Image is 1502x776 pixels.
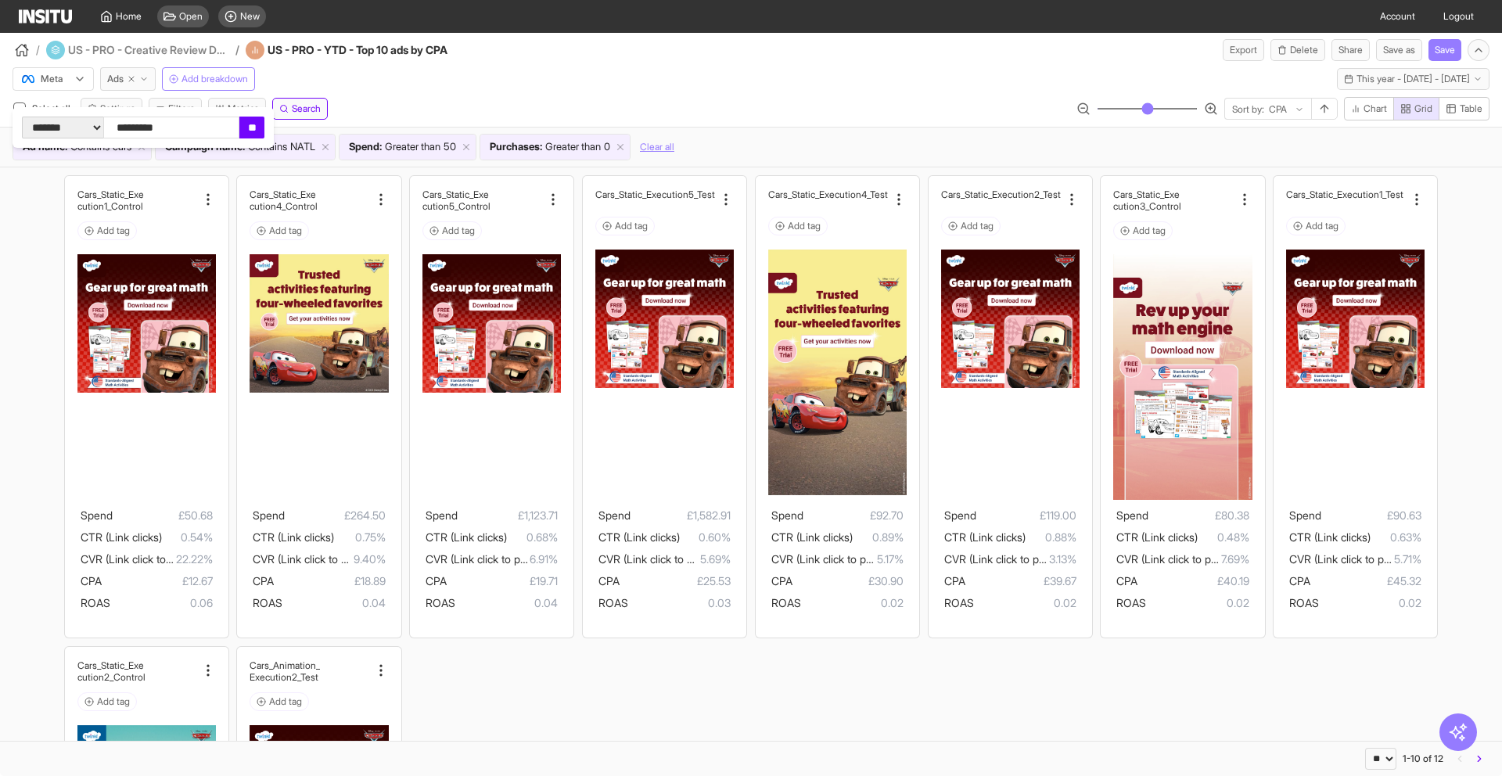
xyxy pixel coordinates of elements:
[235,42,239,58] span: /
[250,659,320,671] h2: Cars_Animation_
[272,98,328,120] button: Search
[422,221,482,240] button: Add tag
[77,659,197,683] div: Cars_Static_Execution2_Control
[77,200,143,212] h2: cution1_Control
[829,189,888,200] h2: ecution4_Test
[97,695,130,708] span: Add tag
[1356,73,1470,85] span: This year - [DATE] - [DATE]
[1460,102,1482,115] span: Table
[877,550,904,569] span: 5.17%
[426,508,458,522] span: Spend
[250,189,316,200] h2: Cars_Static_Exe
[628,594,731,613] span: 0.03
[181,73,248,85] span: Add breakdown
[13,41,40,59] button: /
[944,508,976,522] span: Spend
[768,189,829,200] h2: Cars_Static_Ex
[1026,528,1076,547] span: 0.88%
[250,221,309,240] button: Add tag
[507,528,558,547] span: 0.68%
[81,508,113,522] span: Spend
[944,596,974,609] span: ROAS
[1289,596,1319,609] span: ROAS
[455,594,558,613] span: 0.04
[1049,550,1076,569] span: 3.13%
[1133,225,1166,237] span: Add tag
[77,659,144,671] h2: Cars_Static_Exe
[545,139,601,155] span: Greater than
[208,98,266,120] button: Metrics
[1113,189,1180,200] h2: Cars_Static_Exe
[100,102,135,115] span: Settings
[422,189,489,200] h2: Cars_Static_Exe
[768,217,828,235] button: Add tag
[792,572,904,591] span: £30.90
[1286,217,1346,235] button: Add tag
[97,225,130,237] span: Add tag
[444,139,456,155] span: 50
[961,220,994,232] span: Add tag
[768,189,888,200] div: Cars_Static_Execution4_Test
[1306,220,1339,232] span: Add tag
[1310,572,1421,591] span: £45.32
[1347,189,1403,200] h2: ecution1_Test
[640,134,674,160] button: Clear all
[426,552,562,566] span: CVR (Link click to purchase)
[162,528,213,547] span: 0.54%
[269,225,302,237] span: Add tag
[803,506,904,525] span: £92.70
[1221,550,1249,569] span: 7.69%
[113,506,213,525] span: £50.68
[1286,189,1406,200] div: Cars_Static_Execution1_Test
[1148,506,1249,525] span: £80.38
[81,98,142,120] button: Settings
[285,506,385,525] span: £264.50
[604,139,610,155] span: 0
[1439,97,1489,120] button: Table
[292,102,321,115] span: Search
[788,220,821,232] span: Add tag
[1198,528,1249,547] span: 0.48%
[944,530,1026,544] span: CTR (Link clicks)
[77,692,137,711] button: Add tag
[250,189,369,212] div: Cars_Static_Execution4_Control
[149,98,202,120] button: Filters
[240,10,260,23] span: New
[1403,753,1443,765] div: 1-10 of 12
[102,572,213,591] span: £12.67
[253,596,282,609] span: ROAS
[1337,68,1489,90] button: This year - [DATE] - [DATE]
[1116,552,1253,566] span: CVR (Link click to purchase)
[1331,39,1370,61] button: Share
[598,552,735,566] span: CVR (Link click to purchase)
[19,9,72,23] img: Logo
[1002,189,1061,200] h2: ecution2_Test
[1289,574,1310,587] span: CPA
[944,552,1081,566] span: CVR (Link click to purchase)
[1286,189,1347,200] h2: Cars_Static_Ex
[77,189,144,200] h2: Cars_Static_Exe
[250,659,369,683] div: Cars_Animation_Execution2_Test
[458,506,558,525] span: £1,123.71
[13,135,151,160] div: Ad name:Containscars
[269,695,302,708] span: Add tag
[620,572,731,591] span: £25.53
[1289,508,1321,522] span: Spend
[354,550,386,569] span: 9.40%
[1414,102,1432,115] span: Grid
[1428,39,1461,61] button: Save
[974,594,1076,613] span: 0.02
[480,135,630,160] div: Purchases:Greater than0
[116,10,142,23] span: Home
[1116,530,1198,544] span: CTR (Link clicks)
[1289,530,1371,544] span: CTR (Link clicks)
[100,67,156,91] button: Ads
[422,189,542,212] div: Cars_Static_Execution5_Control
[1223,39,1264,61] button: Export
[246,41,490,59] div: US - PRO - YTD - Top 10 ads by CPA
[253,574,274,587] span: CPA
[176,550,213,569] span: 22.22%
[426,530,507,544] span: CTR (Link clicks)
[598,596,628,609] span: ROAS
[36,42,40,58] span: /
